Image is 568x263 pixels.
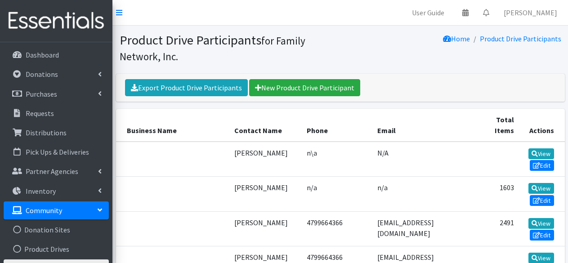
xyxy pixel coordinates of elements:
a: Partner Agencies [4,162,109,180]
a: Edit [530,160,554,171]
a: User Guide [405,4,452,22]
a: Edit [530,195,554,206]
td: 2491 [486,211,519,246]
th: Phone [301,109,372,142]
a: Requests [4,104,109,122]
th: Email [372,109,486,142]
td: N/A [372,142,486,177]
td: 4799664366 [301,211,372,246]
img: HumanEssentials [4,6,109,36]
small: for Family Network, Inc. [120,34,305,63]
a: Distributions [4,124,109,142]
a: New Product Drive Participant [249,79,360,96]
a: [PERSON_NAME] [496,4,564,22]
th: Actions [519,109,565,142]
p: Purchases [26,89,57,98]
p: Dashboard [26,50,59,59]
a: Pick Ups & Deliveries [4,143,109,161]
p: Inventory [26,187,56,196]
p: Pick Ups & Deliveries [26,147,89,156]
p: Distributions [26,128,67,137]
th: Total Items [486,109,519,142]
a: Inventory [4,182,109,200]
a: Edit [530,230,554,241]
a: Home [443,34,470,43]
th: Contact Name [229,109,302,142]
a: Purchases [4,85,109,103]
a: View [528,218,554,229]
h1: Product Drive Participants [120,32,337,63]
p: Partner Agencies [26,167,78,176]
a: Export Product Drive Participants [125,79,248,96]
td: [PERSON_NAME] [229,142,302,177]
td: [PERSON_NAME] [229,177,302,211]
a: Product Drive Participants [480,34,561,43]
p: Requests [26,109,54,118]
a: Product Drives [4,240,109,258]
a: Dashboard [4,46,109,64]
td: n/a [372,177,486,211]
a: Donation Sites [4,221,109,239]
p: Donations [26,70,58,79]
td: n/a [301,177,372,211]
td: [EMAIL_ADDRESS][DOMAIN_NAME] [372,211,486,246]
td: [PERSON_NAME] [229,211,302,246]
th: Business Name [116,109,229,142]
a: Community [4,201,109,219]
a: Donations [4,65,109,83]
p: Community [26,206,62,215]
td: 1603 [486,177,519,211]
a: View [528,148,554,159]
a: View [528,183,554,194]
td: n\a [301,142,372,177]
